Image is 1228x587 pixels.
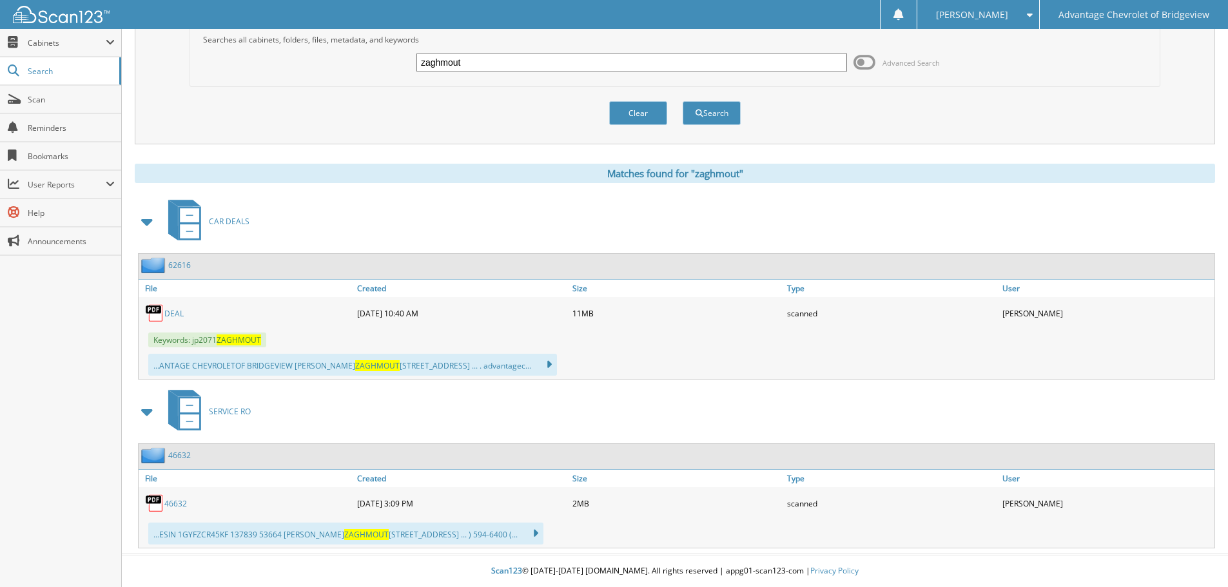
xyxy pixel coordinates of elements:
[354,300,569,326] div: [DATE] 10:40 AM
[28,66,113,77] span: Search
[161,196,249,247] a: CAR DEALS
[141,447,168,463] img: folder2.png
[135,164,1215,183] div: Matches found for "zaghmout"
[999,280,1214,297] a: User
[209,406,251,417] span: SERVICE RO
[569,490,785,516] div: 2MB
[1058,11,1209,19] span: Advantage Chevrolet of Bridgeview
[609,101,667,125] button: Clear
[148,332,266,347] span: Keywords: jp2071
[491,565,522,576] span: Scan123
[784,300,999,326] div: scanned
[936,11,1008,19] span: [PERSON_NAME]
[28,37,106,48] span: Cabinets
[28,151,115,162] span: Bookmarks
[145,303,164,323] img: PDF.png
[13,6,110,23] img: scan123-logo-white.svg
[999,300,1214,326] div: [PERSON_NAME]
[354,490,569,516] div: [DATE] 3:09 PM
[784,490,999,516] div: scanned
[28,122,115,133] span: Reminders
[145,494,164,513] img: PDF.png
[999,470,1214,487] a: User
[164,498,187,509] a: 46632
[168,450,191,461] a: 46632
[28,207,115,218] span: Help
[344,529,389,540] span: ZAGHMOUT
[209,216,249,227] span: CAR DEALS
[161,386,251,437] a: SERVICE RO
[569,300,785,326] div: 11MB
[882,58,940,68] span: Advanced Search
[784,470,999,487] a: Type
[784,280,999,297] a: Type
[355,360,400,371] span: ZAGHMOUT
[1164,525,1228,587] iframe: Chat Widget
[122,555,1228,587] div: © [DATE]-[DATE] [DOMAIN_NAME]. All rights reserved | appg01-scan123-com |
[197,34,1153,45] div: Searches all cabinets, folders, files, metadata, and keywords
[683,101,741,125] button: Search
[354,280,569,297] a: Created
[28,179,106,190] span: User Reports
[168,260,191,271] a: 62616
[148,523,543,544] div: ...ESIN 1GYFZCR45KF 137839 53664 [PERSON_NAME] [STREET_ADDRESS] ... ) 594-6400 (...
[217,334,261,345] span: ZAGHMOUT
[810,565,859,576] a: Privacy Policy
[569,280,785,297] a: Size
[569,470,785,487] a: Size
[139,470,354,487] a: File
[999,490,1214,516] div: [PERSON_NAME]
[28,236,115,247] span: Announcements
[28,94,115,105] span: Scan
[141,257,168,273] img: folder2.png
[148,354,557,376] div: ...ANTAGE CHEVROLETOF BRIDGEVIEW [PERSON_NAME] [STREET_ADDRESS] ... . advantagec...
[139,280,354,297] a: File
[164,308,184,319] a: DEAL
[354,470,569,487] a: Created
